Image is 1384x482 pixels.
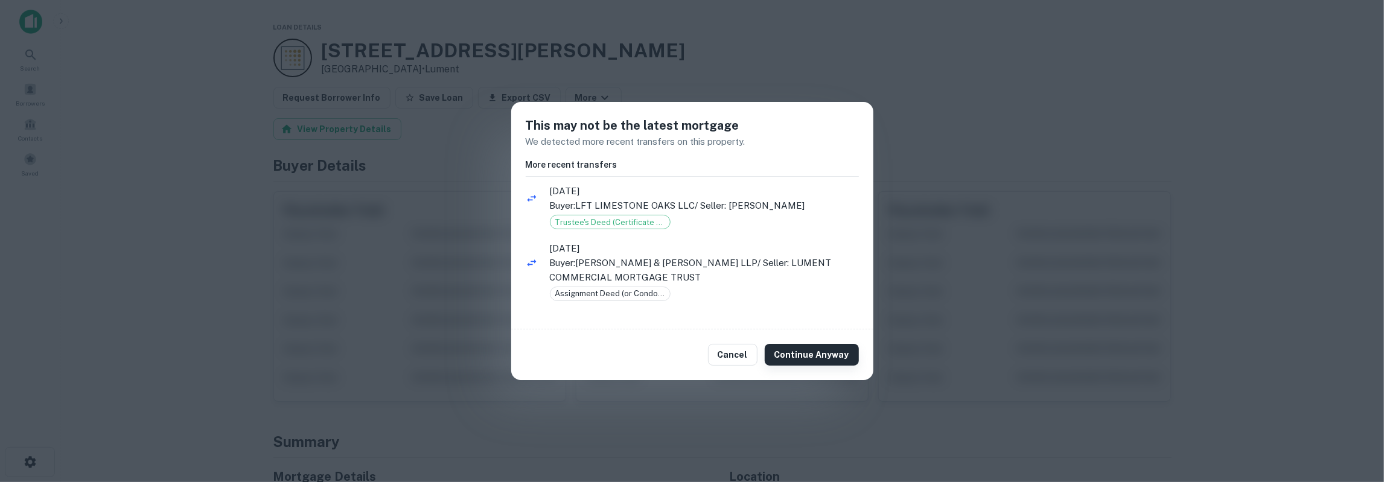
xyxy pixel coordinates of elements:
iframe: Chat Widget [1324,385,1384,443]
button: Continue Anyway [765,344,859,366]
p: Buyer: [PERSON_NAME] & [PERSON_NAME] LLP / Seller: LUMENT COMMERCIAL MORTGAGE TRUST [550,256,859,284]
h6: More recent transfers [526,158,859,171]
span: Trustee's Deed (Certificate of Title) [550,217,670,229]
button: Cancel [708,344,757,366]
span: [DATE] [550,184,859,198]
div: Assignment Deed (or Condo Deed if Land Use = "CND") [550,287,671,301]
h5: This may not be the latest mortgage [526,116,859,135]
div: Trustee's Deed (Certificate of Title) [550,215,671,229]
p: Buyer: LFT LIMESTONE OAKS LLC / Seller: [PERSON_NAME] [550,198,859,213]
p: We detected more recent transfers on this property. [526,135,859,149]
span: Assignment Deed (or Condo Deed if Land Use = "CND") [550,288,670,300]
span: [DATE] [550,241,859,256]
